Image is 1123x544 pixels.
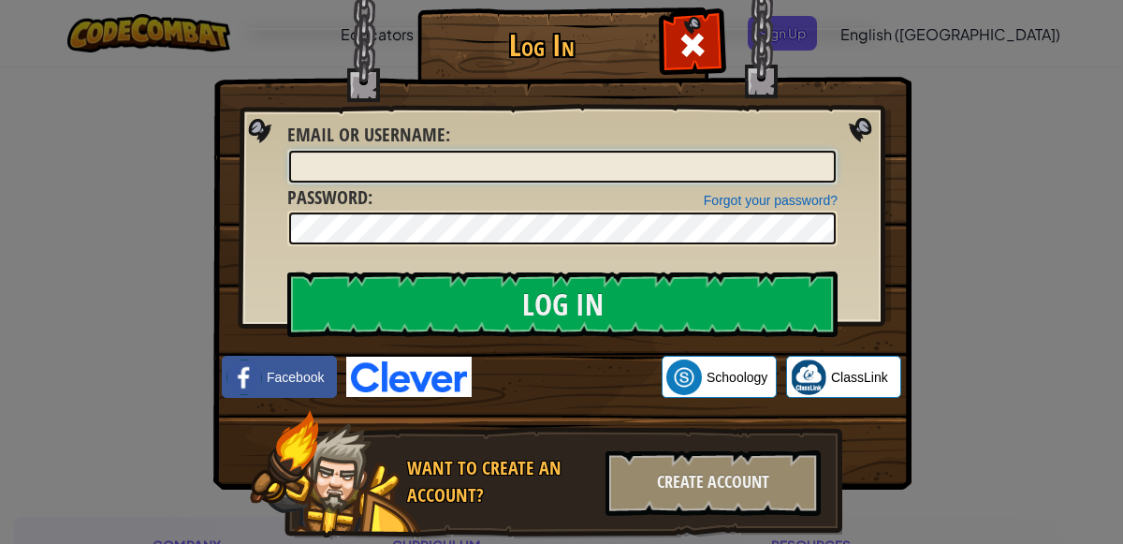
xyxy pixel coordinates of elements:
span: ClassLink [831,368,888,387]
img: clever-logo-blue.png [346,357,472,397]
a: Forgot your password? [704,193,838,208]
div: Create Account [605,450,821,516]
label: : [287,184,372,212]
iframe: Sign in with Google Button [472,357,662,398]
img: schoology.png [666,360,702,395]
h1: Log In [422,29,661,62]
span: Password [287,184,368,210]
div: Want to create an account? [407,455,594,508]
span: Email or Username [287,122,445,147]
span: Facebook [267,368,324,387]
img: classlink-logo-small.png [791,360,826,395]
img: facebook_small.png [226,360,262,395]
label: : [287,122,450,149]
span: Schoology [707,368,767,387]
input: Log In [287,272,838,337]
